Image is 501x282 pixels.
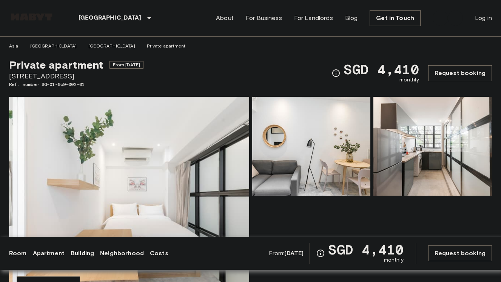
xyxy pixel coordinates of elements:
a: Open WhatsApp [433,11,448,26]
a: Get in Touch [370,10,421,26]
a: Request booking [428,65,492,81]
a: Room [9,249,27,258]
a: Asia [9,43,18,49]
span: monthly [384,256,404,264]
img: Picture of unit SG-01-059-002-01 [373,97,492,196]
img: Habyt [9,13,54,21]
span: [STREET_ADDRESS] [9,71,143,81]
a: Neighborhood [100,249,144,258]
a: Apartment [33,249,65,258]
svg: Check cost overview for full price breakdown. Please note that discounts apply to new joiners onl... [331,69,341,78]
a: Blog [345,14,358,23]
a: For Landlords [294,14,333,23]
a: Building [71,249,94,258]
p: [GEOGRAPHIC_DATA] [79,14,142,23]
a: Request booking [428,245,492,261]
a: Costs [150,249,168,258]
a: [GEOGRAPHIC_DATA] [30,43,77,49]
span: From [DATE] [109,61,144,69]
span: SGD 4,410 [344,63,419,76]
a: Open WeChat [448,11,463,26]
a: For Business [246,14,282,23]
a: About [216,14,234,23]
span: Ref. number SG-01-059-002-01 [9,81,143,88]
span: From: [269,249,304,257]
a: Private apartment [147,43,186,49]
span: monthly [399,76,419,84]
span: Private apartment [9,58,103,71]
a: Log in [475,14,492,23]
a: [GEOGRAPHIC_DATA] [88,43,135,49]
b: [DATE] [284,250,304,257]
span: SGD 4,410 [328,243,403,256]
svg: Check cost overview for full price breakdown. Please note that discounts apply to new joiners onl... [316,249,325,258]
img: Picture of unit SG-01-059-002-01 [252,97,371,196]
